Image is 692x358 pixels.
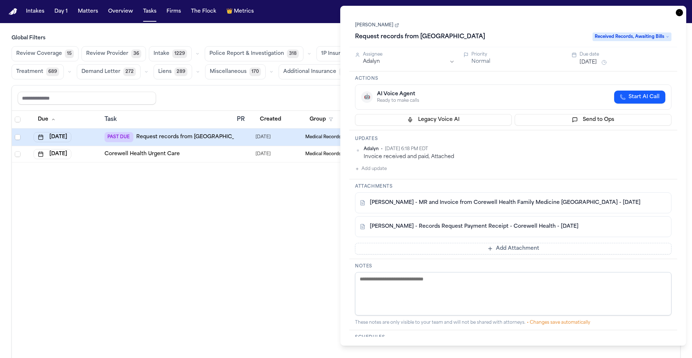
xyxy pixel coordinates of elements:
[12,46,79,61] button: Review Coverage15
[131,49,141,58] span: 36
[23,5,47,18] button: Intakes
[527,320,590,325] span: • Changes save automatically
[75,5,101,18] button: Matters
[237,115,250,124] div: PR
[256,132,271,142] span: 8/26/2025, 9:57:42 AM
[364,146,379,152] span: Adalyn
[339,67,346,76] span: 0
[86,50,128,57] span: Review Provider
[471,52,563,57] div: Priority
[105,5,136,18] button: Overview
[223,5,257,18] button: crownMetrics
[81,68,120,75] span: Demand Letter
[370,199,640,206] a: [PERSON_NAME] - MR and Invoice from Corewell Health Family Medicine [GEOGRAPHIC_DATA] - [DATE]
[377,91,419,98] div: AI Voice Agent
[364,153,671,160] div: Invoice received and paid, Attached
[321,50,353,57] span: 1P Insurance
[158,68,172,75] span: Liens
[34,132,71,142] button: [DATE]
[580,59,597,66] button: [DATE]
[210,68,247,75] span: Miscellaneous
[205,64,266,79] button: Miscellaneous170
[381,146,383,152] span: •
[283,68,336,75] span: Additional Insurance
[81,46,146,61] button: Review Provider36
[164,5,184,18] button: Firms
[355,114,512,126] button: Legacy Voice AI
[105,132,133,142] span: PAST DUE
[377,98,419,104] div: Ready to make calls
[600,58,608,67] button: Snooze task
[188,5,219,18] button: The Flock
[205,46,303,61] button: Police Report & Investigation318
[136,134,250,141] a: Request records from [GEOGRAPHIC_DATA]
[9,8,17,15] img: Finch Logo
[9,8,17,15] a: Home
[12,35,680,42] h3: Global Filters
[355,165,387,173] button: Add update
[226,8,232,15] span: crown
[305,151,341,157] span: Medical Records
[355,320,671,326] div: These notes are only visible to your team and will not be shared with attorneys.
[352,31,488,43] h1: Request records from [GEOGRAPHIC_DATA]
[287,49,299,58] span: 318
[34,149,71,159] button: [DATE]
[65,49,74,58] span: 15
[123,67,136,76] span: 272
[15,117,21,122] span: Select all
[363,52,455,57] div: Assignee
[15,134,21,140] span: Select row
[172,49,187,58] span: 1229
[629,93,660,101] span: Start AI Call
[385,146,428,152] span: [DATE] 6:18 PM EDT
[16,68,43,75] span: Treatment
[52,5,71,18] button: Day 1
[355,335,671,340] h3: Schedules
[370,223,578,230] a: [PERSON_NAME] - Records Request Payment Receipt - Corewell Health - [DATE]
[364,93,370,101] span: 🤖
[580,52,671,57] div: Due date
[256,149,271,159] span: 8/26/2025, 9:58:20 AM
[305,113,337,126] button: Group
[355,184,671,189] h3: Attachments
[279,64,351,79] button: Additional Insurance0
[355,22,399,28] a: [PERSON_NAME]
[140,5,159,18] button: Tasks
[249,67,261,76] span: 170
[34,113,60,126] button: Due
[15,151,21,157] span: Select row
[174,67,187,76] span: 289
[46,67,59,76] span: 689
[16,50,62,57] span: Review Coverage
[12,64,64,79] button: Treatment689
[154,50,169,57] span: Intake
[355,243,671,254] button: Add Attachment
[149,46,192,61] button: Intake1229
[209,50,284,57] span: Police Report & Investigation
[355,136,671,142] h3: Updates
[105,150,180,158] a: Corewell Health Urgent Care
[515,114,671,126] button: Send to Ops
[355,76,671,82] h3: Actions
[355,263,671,269] h3: Notes
[105,115,231,124] div: Task
[614,91,665,104] button: Start AI Call
[256,113,285,126] button: Created
[305,134,341,140] span: Medical Records
[154,64,192,79] button: Liens289
[593,32,671,41] span: Received Records, Awaiting Bills
[77,64,141,79] button: Demand Letter272
[471,58,490,65] button: Normal
[316,46,373,61] button: 1P Insurance261
[234,8,254,15] span: Metrics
